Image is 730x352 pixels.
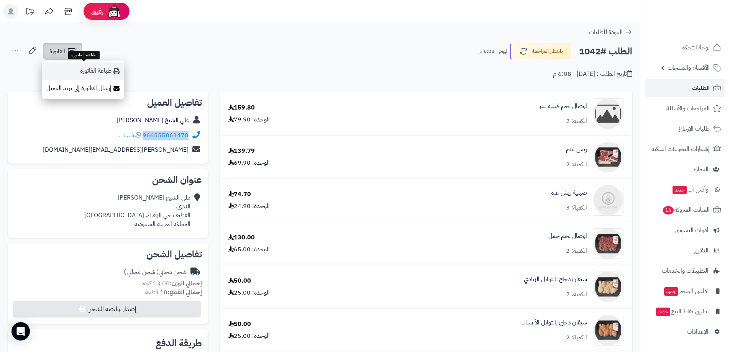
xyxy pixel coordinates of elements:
[681,42,710,53] span: لوحة التحكم
[228,288,270,297] div: الوحدة: 25.00
[550,188,587,197] a: صينية ريش غنم
[228,202,270,211] div: الوحدة: 24.90
[566,160,587,169] div: الكمية: 2
[167,288,202,297] strong: إجمالي القطع:
[645,201,725,219] a: السلات المتروكة16
[228,332,270,341] div: الوحدة: 25.00
[228,277,251,285] div: 50.00
[228,245,270,254] div: الوحدة: 65.00
[228,115,270,124] div: الوحدة: 79.90
[520,318,587,327] a: سيقان دجاج بالتوابل الأعشاب
[645,160,725,178] a: العملاء
[14,98,202,107] h2: تفاصيل العميل
[645,241,725,260] a: التقارير
[20,4,39,21] a: تحديثات المنصة
[645,302,725,321] a: تطبيق نقاط البيعجديد
[156,339,202,348] h2: طريقة الدفع
[548,232,587,241] a: اوصال لحم جمل
[107,4,122,19] img: ai-face.png
[524,275,587,284] a: سيقان دجاج بالتوابل الزبادي
[672,184,709,195] span: وآتس آب
[589,28,632,37] a: العودة للطلبات
[145,288,202,297] small: 18 قطعة
[124,267,159,277] span: ( شحن مجاني )
[116,116,189,125] a: علي الشيخ [PERSON_NAME]
[645,323,725,341] a: الإعدادات
[42,80,124,97] a: إرسال الفاتورة إلى بريد العميل
[645,282,725,300] a: تطبيق المتجرجديد
[645,79,725,97] a: الطلبات
[651,144,710,154] span: إشعارات التحويلات البنكية
[228,147,255,156] div: 139.79
[84,193,190,228] div: علي الشيخ [PERSON_NAME] الندى، القطيف حي الزهراء، [GEOGRAPHIC_DATA] المملكة العربية السعودية
[566,290,587,299] div: الكمية: 2
[593,272,623,302] img: 742_6866574f4e3b4_0051363a-90x90.png
[675,225,709,236] span: أدوات التسويق
[91,7,103,16] span: رفيق
[645,120,725,138] a: طلبات الإرجاع
[663,286,709,296] span: تطبيق المتجر
[589,28,623,37] span: العودة للطلبات
[43,145,189,154] a: [PERSON_NAME][EMAIL_ADDRESS][DOMAIN_NAME]
[14,250,202,259] h2: تفاصيل الشحن
[43,43,82,60] a: الفاتورة
[645,221,725,239] a: أدوات التسويق
[645,38,725,57] a: لوحة التحكم
[593,228,623,259] img: 653_6866571aa5f30_a6f3c10b-90x90.png
[510,43,571,59] button: بانتظار المراجعة
[143,131,189,140] a: 966555861470
[566,117,587,126] div: الكمية: 2
[662,205,710,215] span: السلات المتروكة
[566,203,587,212] div: الكمية: 3
[13,301,201,318] button: إصدار بوليصة الشحن
[645,262,725,280] a: التطبيقات والخدمات
[566,247,587,255] div: الكمية: 2
[668,62,710,73] span: الأقسام والمنتجات
[579,44,632,59] h2: الطلب #1042
[662,265,709,276] span: التطبيقات والخدمات
[124,268,187,277] div: شحن مجاني
[593,185,623,216] img: 648_6866571916c0e_e6c89d08-90x90.png
[656,308,670,316] span: جديد
[141,279,202,288] small: 13.00 كجم
[68,51,100,59] div: طباعة الفاتورة
[118,131,141,140] a: واتساب
[694,245,709,256] span: التقارير
[655,306,709,317] span: تطبيق نقاط البيع
[663,206,674,214] span: 16
[692,83,710,93] span: الطلبات
[228,320,251,329] div: 50.00
[666,103,710,114] span: المراجعات والأسئلة
[664,287,678,296] span: جديد
[687,326,709,337] span: الإعدادات
[553,70,632,79] div: تاريخ الطلب : [DATE] - 6:08 م
[673,186,687,194] span: جديد
[228,103,255,112] div: 159.80
[593,98,623,129] img: no_image-90x90.png
[49,47,65,56] span: الفاتورة
[228,233,255,242] div: 130.00
[538,102,587,111] a: اوصال لحم فتيلة بتلو
[228,159,270,167] div: الوحدة: 69.90
[593,142,623,172] img: 631_686657129c061_58a04163-90x90.png
[645,180,725,199] a: وآتس آبجديد
[645,140,725,158] a: إشعارات التحويلات البنكية
[566,145,587,154] a: ريش غنم
[645,99,725,118] a: المراجعات والأسئلة
[228,190,251,199] div: 74.70
[694,164,709,175] span: العملاء
[11,322,30,341] div: Open Intercom Messenger
[170,279,202,288] strong: إجمالي الوزن:
[679,123,710,134] span: طلبات الإرجاع
[42,62,124,80] a: طباعة الفاتورة
[593,315,623,345] img: 743_6866574fe0be4_74fee4ce-90x90.png
[14,175,202,185] h2: عنوان الشحن
[566,333,587,342] div: الكمية: 2
[479,47,509,55] small: اليوم - 6:08 م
